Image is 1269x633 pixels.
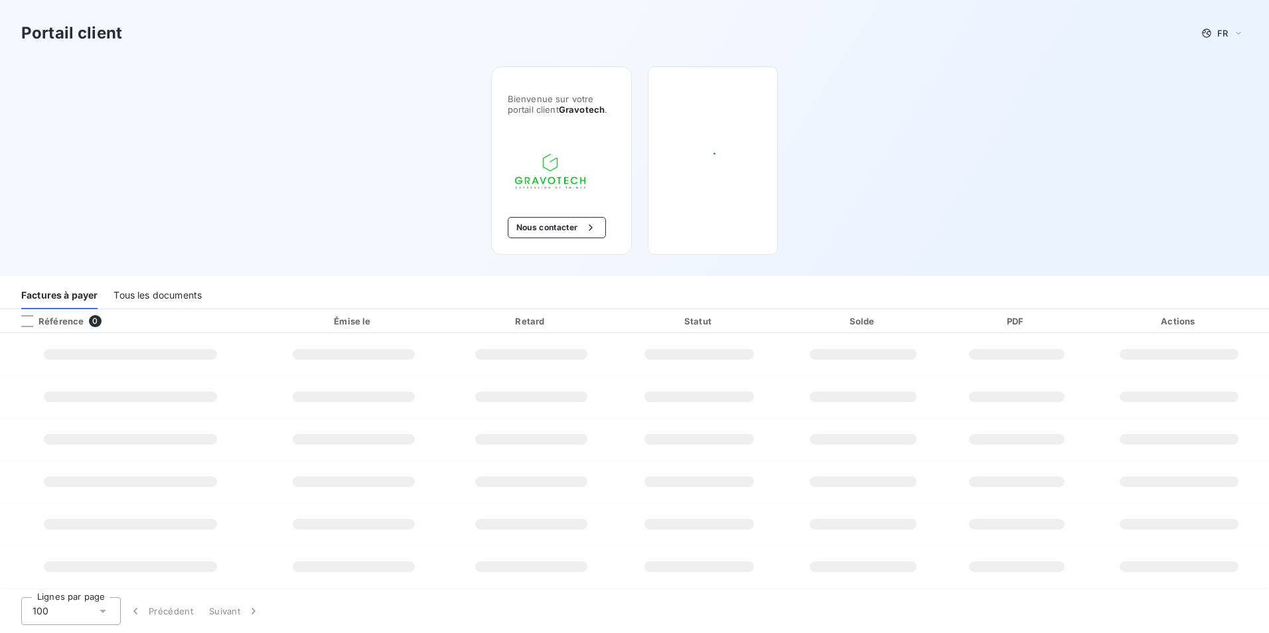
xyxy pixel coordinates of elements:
div: Actions [1092,315,1266,328]
span: Gravotech [559,104,605,115]
span: 100 [33,604,48,618]
button: Précédent [121,597,201,625]
button: Nous contacter [508,217,606,238]
img: Company logo [508,147,593,196]
div: Retard [449,315,613,328]
div: Référence [11,315,84,327]
div: Émise le [264,315,444,328]
div: Factures à payer [21,281,98,309]
span: Bienvenue sur votre portail client . [508,94,615,115]
h3: Portail client [21,21,122,45]
div: PDF [946,315,1086,328]
button: Suivant [201,597,268,625]
div: Statut [619,315,779,328]
div: Tous les documents [113,281,202,309]
span: 0 [89,315,101,327]
div: Solde [785,315,942,328]
span: FR [1217,28,1228,38]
